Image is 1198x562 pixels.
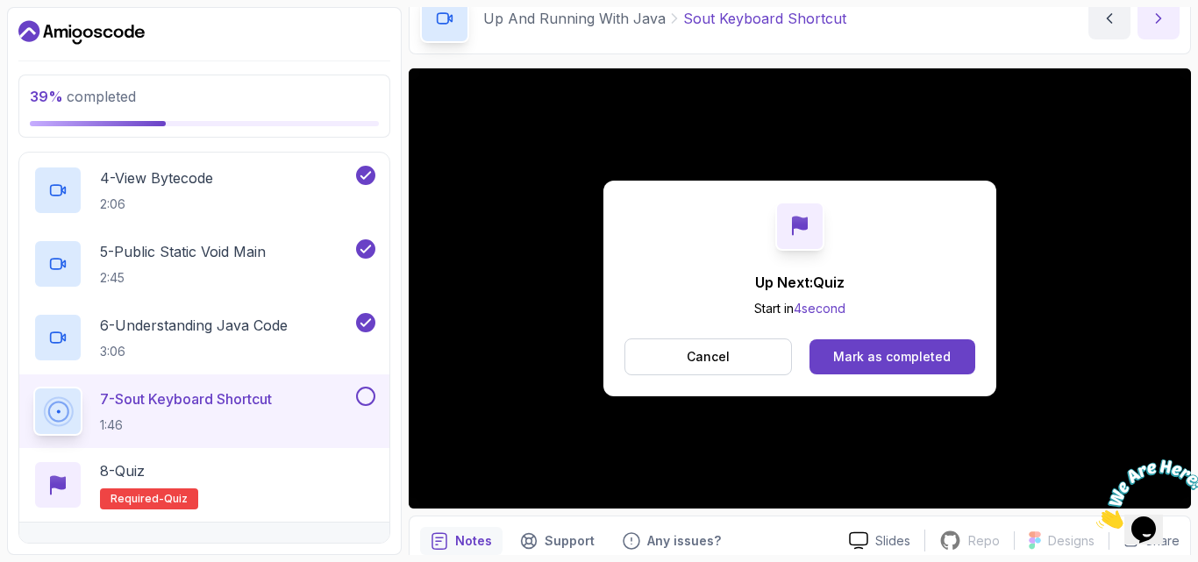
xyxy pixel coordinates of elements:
[33,313,375,362] button: 6-Understanding Java Code3:06
[100,167,213,189] p: 4 - View Bytecode
[111,492,164,506] span: Required-
[164,492,188,506] span: quiz
[100,241,266,262] p: 5 - Public Static Void Main
[809,339,975,374] button: Mark as completed
[647,532,721,550] p: Any issues?
[409,68,1191,509] iframe: 9 - SOUT Keyboard Shortcut
[30,88,136,105] span: completed
[624,338,792,375] button: Cancel
[835,531,924,550] a: Slides
[33,540,120,561] h3: 5 - The Basics
[794,301,845,316] span: 4 second
[1048,532,1095,550] p: Designs
[754,300,845,317] p: Start in
[30,88,63,105] span: 39 %
[33,166,375,215] button: 4-View Bytecode2:06
[18,18,145,46] a: Dashboard
[545,532,595,550] p: Support
[683,8,846,29] p: Sout Keyboard Shortcut
[100,460,145,481] p: 8 - Quiz
[687,348,730,366] p: Cancel
[1109,532,1180,550] button: Share
[100,269,266,287] p: 2:45
[612,527,731,555] button: Feedback button
[33,239,375,288] button: 5-Public Static Void Main2:45
[100,315,288,336] p: 6 - Understanding Java Code
[100,196,213,213] p: 2:06
[100,343,288,360] p: 3:06
[833,348,951,366] div: Mark as completed
[483,8,666,29] p: Up And Running With Java
[968,532,1000,550] p: Repo
[875,532,910,550] p: Slides
[7,7,116,76] img: Chat attention grabber
[33,387,375,436] button: 7-Sout Keyboard Shortcut1:46
[100,388,272,409] p: 7 - Sout Keyboard Shortcut
[455,532,492,550] p: Notes
[100,416,272,434] p: 1:46
[420,527,503,555] button: notes button
[33,460,375,509] button: 8-QuizRequired-quiz
[1089,452,1198,536] iframe: chat widget
[510,527,605,555] button: Support button
[754,272,845,293] p: Up Next: Quiz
